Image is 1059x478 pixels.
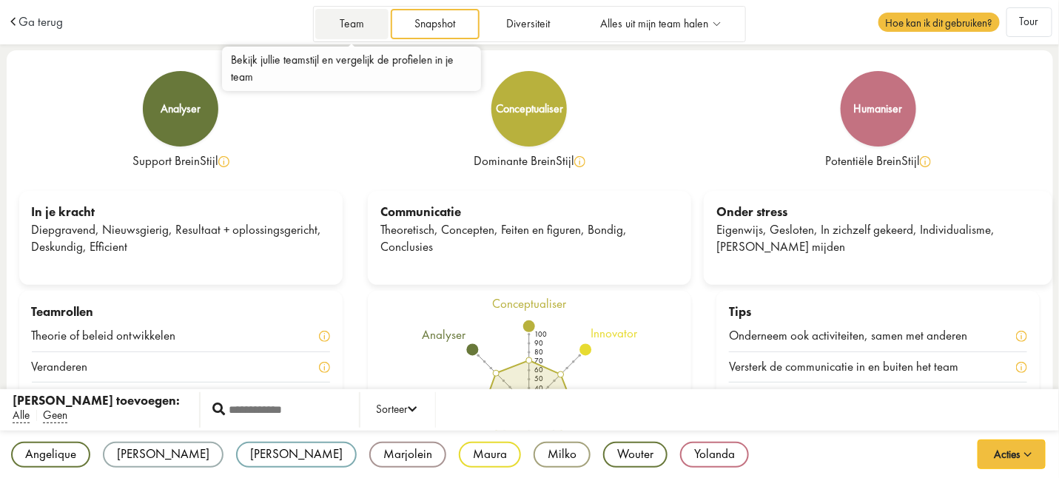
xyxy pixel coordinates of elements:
[534,347,543,357] text: 80
[716,203,1040,221] div: Onder stress
[680,442,749,468] div: Yolanda
[19,152,343,170] div: Support BreinStijl
[11,442,90,468] div: Angelique
[1006,7,1052,37] button: Tour
[319,362,330,373] img: info-yellow.svg
[32,358,107,376] div: Veranderen
[534,338,543,348] text: 90
[13,408,30,423] span: Alle
[534,356,543,366] text: 70
[534,442,591,468] div: Milko
[603,442,668,468] div: Wouter
[574,156,585,167] img: info-yellow.svg
[103,442,223,468] div: [PERSON_NAME]
[878,13,1000,32] span: Hoe kan ik dit gebruiken?
[978,440,1046,469] button: Acties
[854,103,903,115] div: humaniser
[218,156,229,167] img: info-yellow.svg
[482,9,574,39] a: Diversiteit
[591,325,639,341] tspan: innovator
[319,331,330,342] img: info-yellow.svg
[32,203,330,221] div: In je kracht
[380,203,679,221] div: Communicatie
[32,303,330,321] div: Teamrollen
[369,442,446,468] div: Marjolein
[977,439,1046,470] button: Acties
[576,9,744,39] a: Alles uit mijn team halen
[729,327,986,345] div: Onderneem ook activiteiten, samen met anderen
[534,329,547,339] text: 100
[729,303,1027,321] div: Tips
[368,152,691,170] div: Dominante BreinStijl
[492,295,567,312] tspan: conceptualiser
[1016,331,1027,342] img: info-yellow.svg
[716,221,1040,257] div: Eigenwijs, Gesloten, In zichzelf gekeerd, Individualisme, [PERSON_NAME] mijden
[315,9,388,39] a: Team
[920,156,931,167] img: info-yellow.svg
[459,442,521,468] div: Maura
[32,221,330,257] div: Diepgravend, Nieuwsgierig, Resultaat + oplossingsgericht, Deskundig, Efficient
[391,9,480,39] a: Snapshot
[496,103,563,115] div: conceptualiser
[13,392,180,410] div: [PERSON_NAME] toevoegen:
[236,442,357,468] div: [PERSON_NAME]
[376,401,417,419] div: Sorteer
[729,358,978,376] div: Versterk de communicatie in en buiten het team
[716,152,1040,170] div: Potentiële BreinStijl
[601,18,709,30] span: Alles uit mijn team halen
[423,326,467,343] tspan: analyser
[32,327,195,345] div: Theorie of beleid ontwikkelen
[1016,362,1027,373] img: info-yellow.svg
[19,16,63,28] a: Ga terug
[43,408,67,423] span: Geen
[161,103,201,115] div: analyser
[380,221,679,257] div: Theoretisch, Concepten, Feiten en figuren, Bondig, Conclusies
